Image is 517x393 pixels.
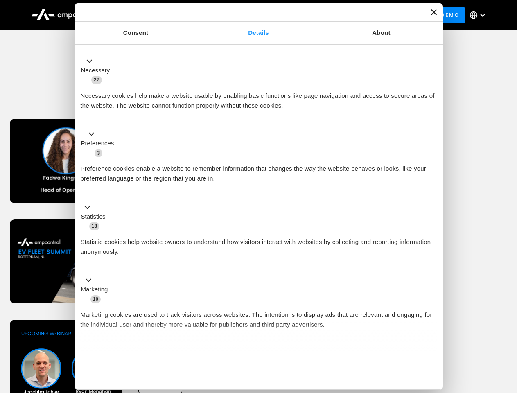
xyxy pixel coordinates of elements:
span: 27 [91,76,102,84]
button: Statistics (13) [81,202,111,231]
span: 3 [95,149,102,157]
label: Preferences [81,139,114,148]
button: Necessary (27) [81,56,115,85]
label: Necessary [81,66,110,75]
button: Preferences (3) [81,129,119,158]
h1: Upcoming Webinars [10,83,508,102]
span: 13 [89,222,100,230]
div: Marketing cookies are used to track visitors across websites. The intention is to display ads tha... [81,304,437,330]
a: About [320,22,443,44]
button: Okay [319,359,436,383]
span: 10 [90,295,101,303]
button: Marketing (10) [81,276,113,304]
button: Unclassified (2) [81,348,148,359]
a: Details [197,22,320,44]
div: Statistic cookies help website owners to understand how visitors interact with websites by collec... [81,231,437,257]
button: Close banner [431,9,437,15]
div: Necessary cookies help make a website usable by enabling basic functions like page navigation and... [81,85,437,111]
div: Preference cookies enable a website to remember information that changes the way the website beha... [81,158,437,183]
span: 2 [135,350,143,358]
label: Statistics [81,212,106,221]
label: Marketing [81,285,108,294]
a: Consent [75,22,197,44]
